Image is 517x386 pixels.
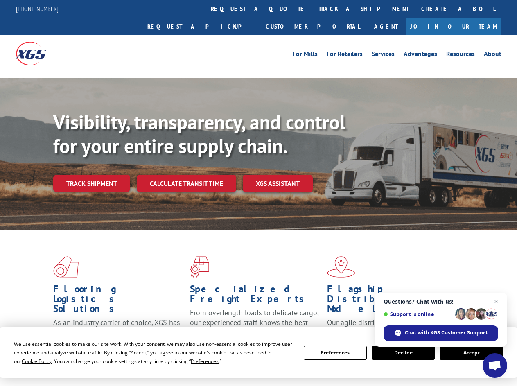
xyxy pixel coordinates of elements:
[190,284,321,308] h1: Specialized Freight Experts
[384,298,498,305] span: Questions? Chat with us!
[53,256,79,278] img: xgs-icon-total-supply-chain-intelligence-red
[384,311,452,317] span: Support is online
[304,346,367,360] button: Preferences
[483,353,507,378] div: Open chat
[14,340,293,366] div: We use essential cookies to make our site work. With your consent, we may also use non-essential ...
[327,51,363,60] a: For Retailers
[372,346,435,360] button: Decline
[191,358,219,365] span: Preferences
[327,256,355,278] img: xgs-icon-flagship-distribution-model-red
[53,175,130,192] a: Track shipment
[190,308,321,344] p: From overlength loads to delicate cargo, our experienced staff knows the best way to move your fr...
[327,284,458,318] h1: Flagship Distribution Model
[293,51,318,60] a: For Mills
[53,109,345,158] b: Visibility, transparency, and control for your entire supply chain.
[53,318,180,347] span: As an industry carrier of choice, XGS has brought innovation and dedication to flooring logistics...
[137,175,236,192] a: Calculate transit time
[327,318,455,347] span: Our agile distribution network gives you nationwide inventory management on demand.
[243,175,313,192] a: XGS ASSISTANT
[190,256,209,278] img: xgs-icon-focused-on-flooring-red
[372,51,395,60] a: Services
[484,51,501,60] a: About
[366,18,406,35] a: Agent
[22,358,52,365] span: Cookie Policy
[260,18,366,35] a: Customer Portal
[406,18,501,35] a: Join Our Team
[53,284,184,318] h1: Flooring Logistics Solutions
[491,297,501,307] span: Close chat
[440,346,503,360] button: Accept
[446,51,475,60] a: Resources
[384,325,498,341] div: Chat with XGS Customer Support
[404,51,437,60] a: Advantages
[16,5,59,13] a: [PHONE_NUMBER]
[405,329,488,336] span: Chat with XGS Customer Support
[141,18,260,35] a: Request a pickup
